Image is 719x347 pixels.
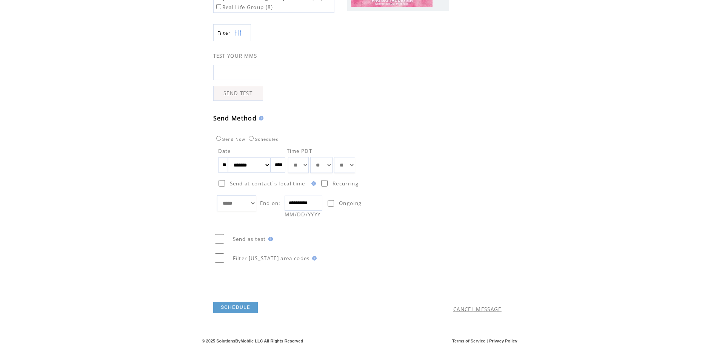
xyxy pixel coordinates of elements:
[213,86,263,101] a: SEND TEST
[285,211,320,218] span: MM/DD/YYYY
[213,52,257,59] span: TEST YOUR MMS
[247,137,279,142] label: Scheduled
[452,339,485,343] a: Terms of Service
[213,302,258,313] a: SCHEDULE
[287,148,313,154] span: Time PDT
[215,4,273,11] label: Real Life Group (8)
[218,148,231,154] span: Date
[309,181,316,186] img: help.gif
[235,25,242,42] img: filters.png
[216,136,221,141] input: Send Now
[489,339,517,343] a: Privacy Policy
[339,200,362,207] span: Ongoing
[213,114,257,122] span: Send Method
[266,237,273,241] img: help.gif
[217,30,231,36] span: Show filters
[260,200,281,207] span: End on:
[230,180,305,187] span: Send at contact`s local time
[216,4,221,9] input: Real Life Group (8)
[257,116,263,120] img: help.gif
[333,180,359,187] span: Recurring
[249,136,254,141] input: Scheduled
[233,236,266,242] span: Send as test
[213,24,251,41] a: Filter
[453,306,502,313] a: CANCEL MESSAGE
[310,256,317,261] img: help.gif
[487,339,488,343] span: |
[214,137,245,142] label: Send Now
[233,255,310,262] span: Filter [US_STATE] area codes
[202,339,303,343] span: © 2025 SolutionsByMobile LLC All Rights Reserved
